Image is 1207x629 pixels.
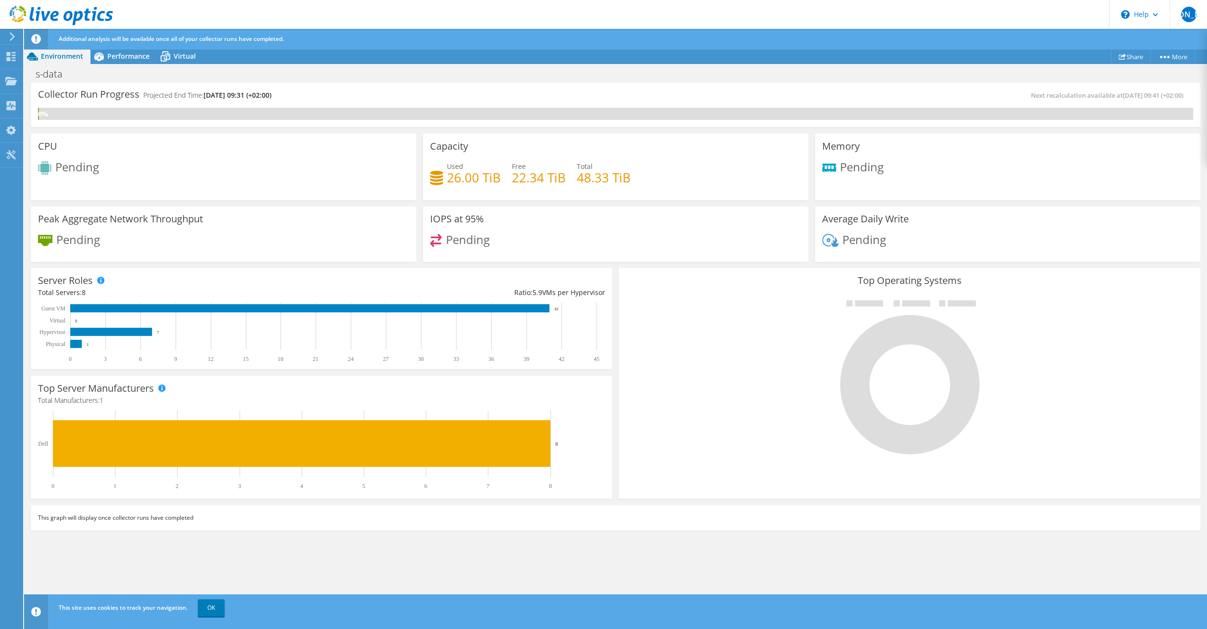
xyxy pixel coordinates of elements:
[38,287,321,298] div: Total Servers:
[447,172,501,183] h4: 26.00 TiB
[430,141,468,152] h3: Capacity
[55,159,99,175] span: Pending
[38,214,203,224] h3: Peak Aggregate Network Throughput
[50,317,66,324] text: Virtual
[278,356,283,362] text: 18
[486,483,489,489] text: 7
[41,305,65,312] text: Guest VM
[424,483,427,489] text: 6
[577,172,631,183] h4: 48.33 TiB
[56,231,100,247] span: Pending
[1150,49,1195,64] a: More
[348,356,354,362] text: 24
[38,440,48,447] text: Dell
[38,109,39,119] div: 0%
[447,162,463,171] span: Used
[38,395,605,406] h4: Total Manufacturers:
[418,356,424,362] text: 30
[512,172,566,183] h4: 22.34 TiB
[594,356,599,362] text: 45
[238,483,241,489] text: 3
[840,158,884,174] span: Pending
[143,90,271,101] h4: Projected End Time:
[87,342,89,347] text: 1
[38,383,154,394] h3: Top Server Manufacturers
[1123,91,1183,100] span: [DATE] 09:41 (+02:00)
[842,231,886,247] span: Pending
[31,505,1200,530] div: This graph will display once collector runs have completed
[69,356,72,362] text: 0
[822,141,860,152] h3: Memory
[41,51,83,61] span: Environment
[38,275,93,286] h3: Server Roles
[31,69,77,79] h1: s-data
[549,483,552,489] text: 8
[59,603,188,612] span: This site uses cookies to track your navigation.
[383,356,389,362] text: 27
[46,341,65,347] text: Physical
[176,483,178,489] text: 2
[38,141,57,152] h3: CPU
[626,275,1193,286] h3: Top Operating Systems
[243,356,249,362] text: 15
[107,51,150,61] span: Performance
[100,396,103,405] span: 1
[313,356,318,362] text: 21
[1031,91,1188,100] span: Next recalculation available at
[198,599,225,616] a: OK
[157,330,159,335] text: 7
[453,356,459,362] text: 33
[532,288,542,297] span: 5.9
[75,319,77,323] text: 0
[300,483,303,489] text: 4
[446,231,490,247] span: Pending
[559,356,564,362] text: 42
[555,441,558,447] text: 8
[39,329,65,335] text: Hypervisor
[174,51,196,61] span: Virtual
[554,307,559,311] text: 41
[51,483,54,489] text: 0
[1181,7,1196,22] span: [PERSON_NAME]
[1111,49,1151,64] a: Share
[488,356,494,362] text: 36
[59,35,284,43] span: Additional analysis will be available once all of your collector runs have completed.
[523,356,529,362] text: 39
[321,287,605,298] div: Ratio: VMs per Hypervisor
[430,214,484,224] h3: IOPS at 95%
[174,356,177,362] text: 9
[104,356,107,362] text: 3
[822,214,909,224] h3: Average Daily Write
[512,162,526,171] span: Free
[362,483,365,489] text: 5
[203,90,271,100] span: [DATE] 09:31 (+02:00)
[1121,10,1130,19] svg: \n
[139,356,142,362] text: 6
[82,288,86,297] span: 8
[208,356,214,362] text: 12
[577,162,593,171] span: Total
[114,483,116,489] text: 1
